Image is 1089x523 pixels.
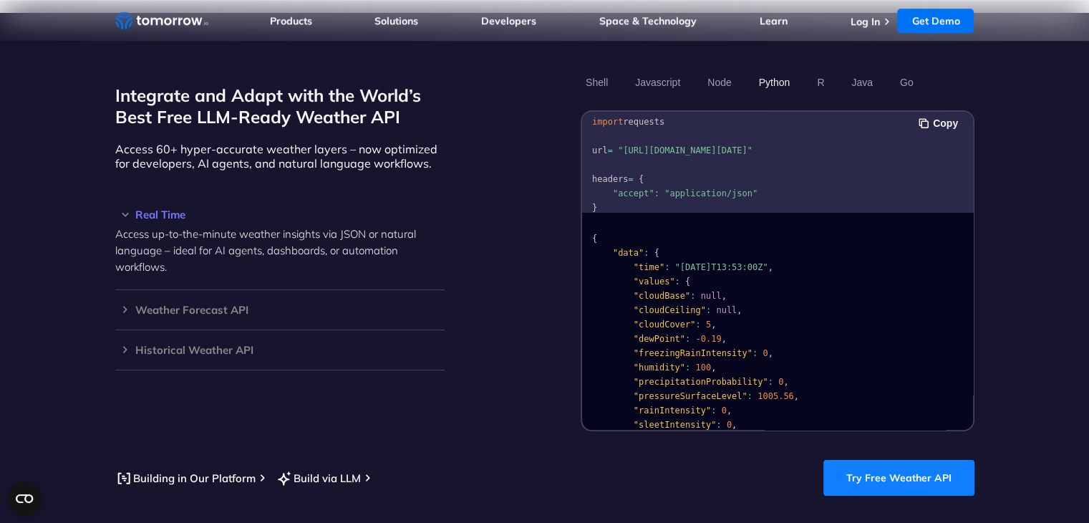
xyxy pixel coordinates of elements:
span: , [732,420,737,430]
a: Products [270,14,312,27]
span: "cloudCover" [633,320,695,330]
span: , [783,377,788,387]
span: "[DATE]T13:53:00Z" [674,262,768,272]
span: : [685,334,690,344]
span: "values" [633,277,674,287]
span: null [700,291,721,301]
span: , [737,305,742,315]
span: = [607,145,612,155]
h3: Real Time [115,209,445,220]
span: 0 [721,406,726,416]
span: : [747,391,752,401]
a: Get Demo [897,9,974,33]
span: , [711,363,716,373]
button: Go [894,70,918,95]
span: : [644,248,649,258]
span: "accept" [612,188,654,198]
h3: Historical Weather API [115,345,445,355]
span: "[URL][DOMAIN_NAME][DATE]" [618,145,752,155]
span: "cloudBase" [633,291,689,301]
span: - [695,334,700,344]
span: , [768,262,773,272]
span: { [654,248,659,258]
span: "time" [633,262,664,272]
span: , [793,391,798,401]
button: Open CMP widget [7,481,42,516]
span: : [674,277,679,287]
span: "sleetIntensity" [633,420,716,430]
span: { [685,277,690,287]
a: Space & Technology [599,14,697,27]
button: Java [846,70,878,95]
span: "freezingRainIntensity" [633,348,752,358]
p: Access up-to-the-minute weather insights via JSON or natural language – ideal for AI agents, dash... [115,226,445,275]
span: , [726,406,731,416]
span: "pressureSurfaceLevel" [633,391,747,401]
button: Node [702,70,736,95]
span: , [721,291,726,301]
span: requests [623,117,664,127]
span: : [685,363,690,373]
span: "humidity" [633,363,684,373]
p: Access 60+ hyper-accurate weather layers – now optimized for developers, AI agents, and natural l... [115,142,445,171]
span: , [768,348,773,358]
span: 0.19 [700,334,721,344]
a: Build via LLM [276,469,361,487]
span: : [752,348,757,358]
a: Try Free Weather API [823,460,974,496]
span: , [711,320,716,330]
span: : [695,320,700,330]
span: headers [592,174,629,184]
span: import [592,117,623,127]
button: Python [753,70,795,95]
span: "data" [612,248,643,258]
button: R [812,70,829,95]
h3: Weather Forecast API [115,304,445,315]
a: Home link [115,10,208,32]
span: "cloudCeiling" [633,305,705,315]
span: : [768,377,773,387]
span: "rainIntensity" [633,406,710,416]
span: 0 [763,348,768,358]
a: Learn [760,14,788,27]
span: null [716,305,737,315]
span: 100 [695,363,711,373]
span: { [639,174,644,184]
button: Copy [919,115,962,131]
span: : [690,291,695,301]
span: : [711,406,716,416]
span: "precipitationProbability" [633,377,768,387]
span: 5 [705,320,710,330]
span: 0 [726,420,731,430]
span: } [592,203,597,213]
a: Developers [481,14,536,27]
span: : [705,305,710,315]
span: "dewPoint" [633,334,684,344]
button: Javascript [630,70,685,95]
span: : [664,262,669,272]
span: : [654,188,659,198]
span: , [721,334,726,344]
button: Shell [581,70,613,95]
h2: Integrate and Adapt with the World’s Best Free LLM-Ready Weather API [115,85,445,128]
span: url [592,145,608,155]
span: = [628,174,633,184]
a: Log In [850,15,879,28]
span: "application/json" [664,188,758,198]
a: Solutions [374,14,418,27]
span: { [592,234,597,244]
span: 0 [778,377,783,387]
span: : [716,420,721,430]
span: 1005.56 [758,391,794,401]
a: Building in Our Platform [115,469,256,487]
